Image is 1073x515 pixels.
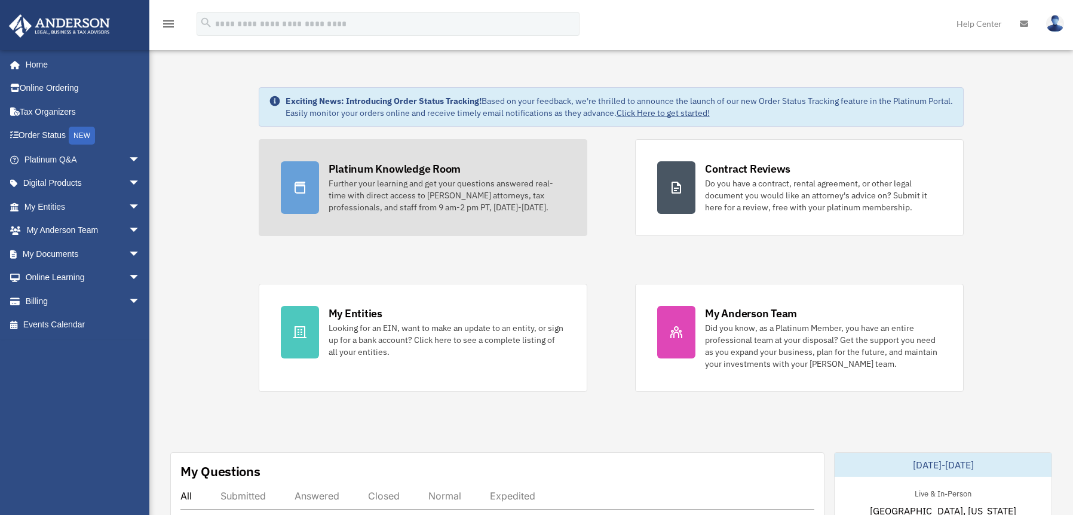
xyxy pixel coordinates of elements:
a: Order StatusNEW [8,124,158,148]
span: arrow_drop_down [128,289,152,314]
strong: Exciting News: Introducing Order Status Tracking! [286,96,482,106]
a: Billingarrow_drop_down [8,289,158,313]
a: Online Ordering [8,76,158,100]
a: My Entities Looking for an EIN, want to make an update to an entity, or sign up for a bank accoun... [259,284,587,392]
div: Expedited [490,490,535,502]
div: Contract Reviews [705,161,790,176]
i: menu [161,17,176,31]
a: Online Learningarrow_drop_down [8,266,158,290]
a: Home [8,53,152,76]
a: My Documentsarrow_drop_down [8,242,158,266]
div: NEW [69,127,95,145]
a: Tax Organizers [8,100,158,124]
a: Events Calendar [8,313,158,337]
div: Closed [368,490,400,502]
div: All [180,490,192,502]
div: My Anderson Team [705,306,797,321]
a: Platinum Knowledge Room Further your learning and get your questions answered real-time with dire... [259,139,587,236]
span: arrow_drop_down [128,242,152,266]
div: Looking for an EIN, want to make an update to an entity, or sign up for a bank account? Click her... [329,322,565,358]
span: arrow_drop_down [128,219,152,243]
i: search [200,16,213,29]
div: Normal [428,490,461,502]
a: Platinum Q&Aarrow_drop_down [8,148,158,171]
div: Further your learning and get your questions answered real-time with direct access to [PERSON_NAM... [329,177,565,213]
img: User Pic [1046,15,1064,32]
span: arrow_drop_down [128,266,152,290]
div: Based on your feedback, we're thrilled to announce the launch of our new Order Status Tracking fe... [286,95,954,119]
div: My Questions [180,462,260,480]
div: Do you have a contract, rental agreement, or other legal document you would like an attorney's ad... [705,177,942,213]
div: Platinum Knowledge Room [329,161,461,176]
div: Live & In-Person [905,486,981,499]
div: Did you know, as a Platinum Member, you have an entire professional team at your disposal? Get th... [705,322,942,370]
a: My Entitiesarrow_drop_down [8,195,158,219]
a: My Anderson Team Did you know, as a Platinum Member, you have an entire professional team at your... [635,284,964,392]
div: [DATE]-[DATE] [835,453,1051,477]
a: menu [161,21,176,31]
a: Digital Productsarrow_drop_down [8,171,158,195]
span: arrow_drop_down [128,148,152,172]
a: Click Here to get started! [617,108,710,118]
a: Contract Reviews Do you have a contract, rental agreement, or other legal document you would like... [635,139,964,236]
div: My Entities [329,306,382,321]
div: Submitted [220,490,266,502]
div: Answered [295,490,339,502]
span: arrow_drop_down [128,195,152,219]
img: Anderson Advisors Platinum Portal [5,14,114,38]
span: arrow_drop_down [128,171,152,196]
a: My Anderson Teamarrow_drop_down [8,219,158,243]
